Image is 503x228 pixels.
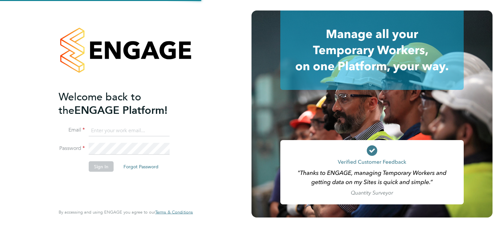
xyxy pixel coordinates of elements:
[59,145,85,152] label: Password
[155,210,193,215] a: Terms & Conditions
[89,125,170,136] input: Enter your work email...
[118,161,164,172] button: Forgot Password
[59,209,193,215] span: By accessing and using ENGAGE you agree to our
[59,90,141,116] span: Welcome back to the
[89,161,114,172] button: Sign In
[59,90,186,117] h2: ENGAGE Platform!
[59,127,85,134] label: Email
